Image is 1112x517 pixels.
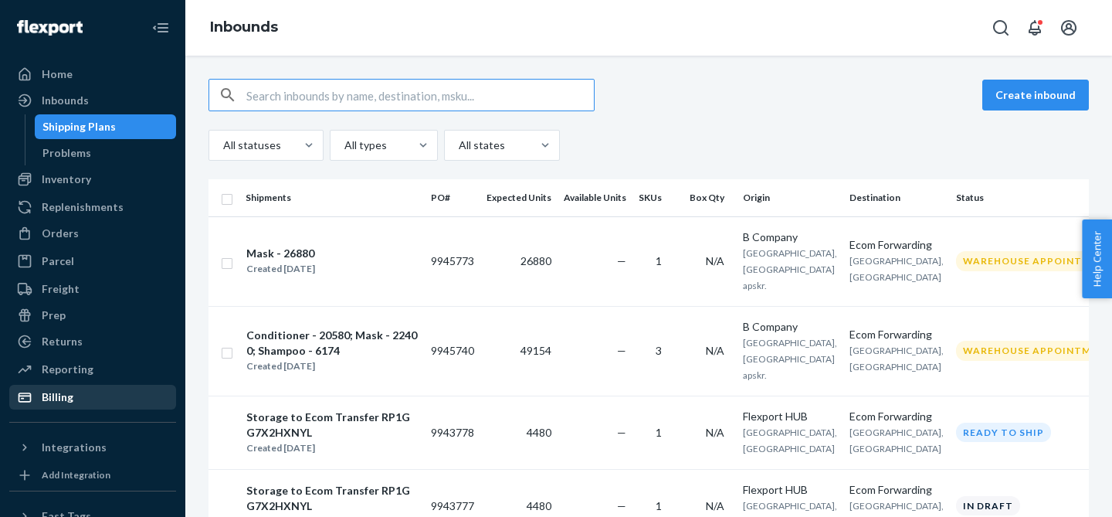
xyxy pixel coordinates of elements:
[1053,12,1084,43] button: Open account menu
[617,499,626,512] span: —
[42,253,74,269] div: Parcel
[42,66,73,82] div: Home
[9,435,176,460] button: Integrations
[656,254,662,267] span: 1
[1019,12,1050,43] button: Open notifications
[42,172,91,187] div: Inventory
[656,426,662,439] span: 1
[42,226,79,241] div: Orders
[558,179,632,216] th: Available Units
[9,303,176,328] a: Prep
[9,62,176,87] a: Home
[480,179,558,216] th: Expected Units
[843,179,950,216] th: Destination
[9,88,176,113] a: Inbounds
[849,409,944,424] div: Ecom Forwarding
[457,138,459,153] input: All states
[743,247,837,291] span: [GEOGRAPHIC_DATA], [GEOGRAPHIC_DATA] apskr.
[706,254,724,267] span: N/A
[246,359,418,374] div: Created [DATE]
[849,427,944,454] span: [GEOGRAPHIC_DATA], [GEOGRAPHIC_DATA]
[246,483,418,514] div: Storage to Ecom Transfer RP1GG7X2HXNYL
[9,466,176,485] a: Add Integration
[706,344,724,357] span: N/A
[246,80,594,111] input: Search inbounds by name, destination, msku...
[743,337,837,381] span: [GEOGRAPHIC_DATA], [GEOGRAPHIC_DATA] apskr.
[9,249,176,274] a: Parcel
[425,306,480,396] td: 9945740
[425,179,480,216] th: PO#
[956,423,1051,442] div: Ready to ship
[198,5,290,50] ol: breadcrumbs
[849,482,944,498] div: Ecom Forwarding
[743,319,837,335] div: B Company
[145,12,176,43] button: Close Navigation
[743,409,837,424] div: Flexport HUB
[42,145,91,161] div: Problems
[35,141,177,165] a: Problems
[985,12,1016,43] button: Open Search Box
[706,426,724,439] span: N/A
[9,385,176,410] a: Billing
[743,230,837,245] div: B Company
[1082,219,1112,298] button: Help Center
[849,255,944,283] span: [GEOGRAPHIC_DATA], [GEOGRAPHIC_DATA]
[520,344,551,357] span: 49154
[743,482,837,498] div: Flexport HUB
[9,277,176,301] a: Freight
[617,344,626,357] span: —
[239,179,425,216] th: Shipments
[343,138,344,153] input: All types
[210,19,278,36] a: Inbounds
[9,195,176,219] a: Replenishments
[425,216,480,306] td: 9945773
[706,499,724,512] span: N/A
[42,93,89,108] div: Inbounds
[42,389,73,405] div: Billing
[9,221,176,246] a: Orders
[425,396,480,469] td: 9943778
[632,179,674,216] th: SKUs
[42,362,93,377] div: Reporting
[222,138,223,153] input: All statuses
[42,334,83,349] div: Returns
[9,167,176,192] a: Inventory
[35,114,177,139] a: Shipping Plans
[743,427,837,454] span: [GEOGRAPHIC_DATA], [GEOGRAPHIC_DATA]
[849,327,944,342] div: Ecom Forwarding
[982,80,1089,111] button: Create inbound
[246,328,418,359] div: Conditioner - 20580; Mask - 22400; Shampoo - 6174
[617,254,626,267] span: —
[737,179,843,216] th: Origin
[42,199,124,215] div: Replenishments
[42,119,116,134] div: Shipping Plans
[42,440,107,455] div: Integrations
[656,499,662,512] span: 1
[42,308,66,323] div: Prep
[9,357,176,382] a: Reporting
[42,281,80,297] div: Freight
[17,20,83,36] img: Flexport logo
[520,254,551,267] span: 26880
[849,345,944,372] span: [GEOGRAPHIC_DATA], [GEOGRAPHIC_DATA]
[246,410,418,440] div: Storage to Ecom Transfer RP1GG7X2HXNYL
[956,496,1020,515] div: In draft
[42,468,110,481] div: Add Integration
[246,246,315,261] div: Mask - 26880
[9,329,176,354] a: Returns
[527,426,551,439] span: 4480
[246,440,418,456] div: Created [DATE]
[246,261,315,277] div: Created [DATE]
[527,499,551,512] span: 4480
[656,344,662,357] span: 3
[849,237,944,253] div: Ecom Forwarding
[617,426,626,439] span: —
[674,179,737,216] th: Box Qty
